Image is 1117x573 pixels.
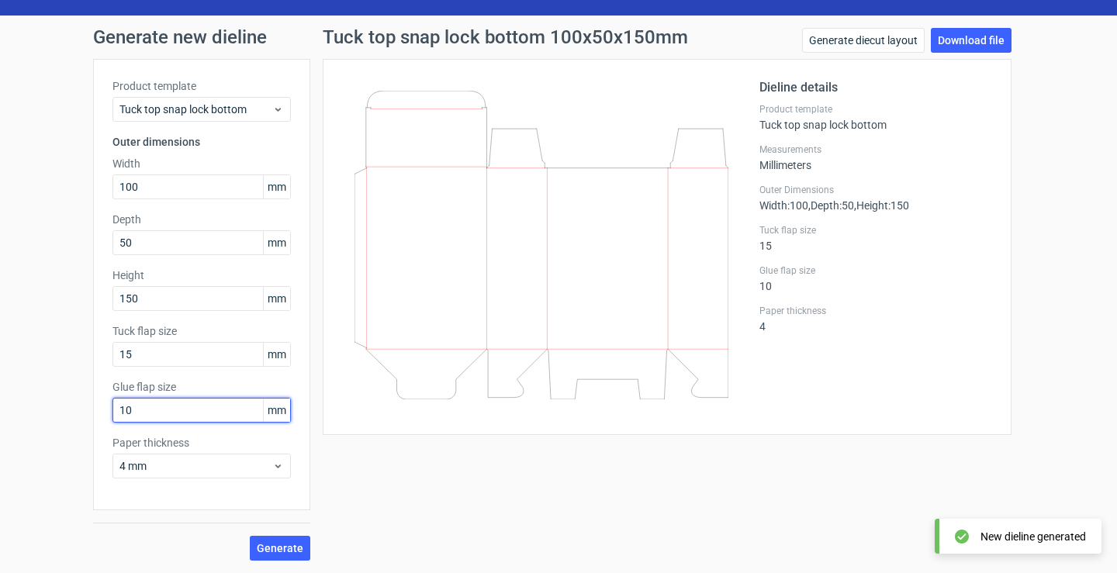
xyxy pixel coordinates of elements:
[112,323,291,339] label: Tuck flap size
[759,103,992,131] div: Tuck top snap lock bottom
[119,102,272,117] span: Tuck top snap lock bottom
[759,78,992,97] h2: Dieline details
[759,199,808,212] span: Width : 100
[263,287,290,310] span: mm
[119,458,272,474] span: 4 mm
[759,184,992,196] label: Outer Dimensions
[759,143,992,156] label: Measurements
[93,28,1024,47] h1: Generate new dieline
[112,379,291,395] label: Glue flap size
[323,28,688,47] h1: Tuck top snap lock bottom 100x50x150mm
[759,305,992,317] label: Paper thickness
[759,224,992,252] div: 15
[112,78,291,94] label: Product template
[931,28,1012,53] a: Download file
[250,536,310,561] button: Generate
[112,156,291,171] label: Width
[112,212,291,227] label: Depth
[759,264,992,292] div: 10
[808,199,854,212] span: , Depth : 50
[112,134,291,150] h3: Outer dimensions
[759,103,992,116] label: Product template
[759,143,992,171] div: Millimeters
[257,543,303,554] span: Generate
[263,231,290,254] span: mm
[263,343,290,366] span: mm
[980,529,1086,544] div: New dieline generated
[854,199,909,212] span: , Height : 150
[759,224,992,236] label: Tuck flap size
[263,399,290,422] span: mm
[759,264,992,277] label: Glue flap size
[112,268,291,283] label: Height
[263,175,290,198] span: mm
[802,28,925,53] a: Generate diecut layout
[112,435,291,450] label: Paper thickness
[759,305,992,333] div: 4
